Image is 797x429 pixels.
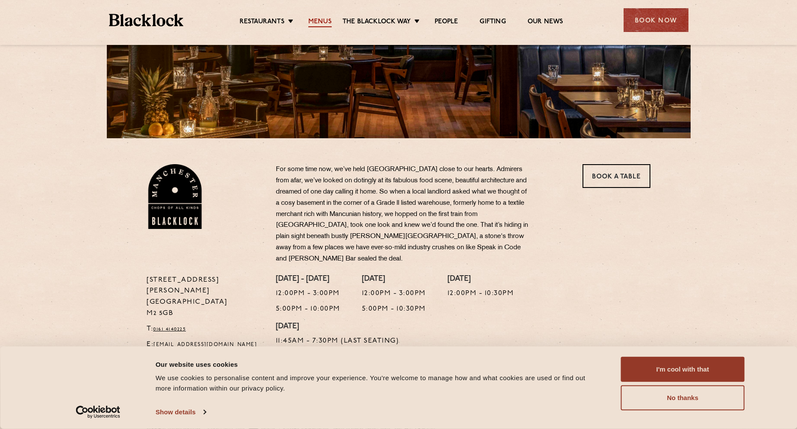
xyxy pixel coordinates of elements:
a: Menus [308,18,332,27]
p: 12:00pm - 10:30pm [448,288,514,299]
a: [EMAIL_ADDRESS][DOMAIN_NAME] [154,342,257,347]
a: The Blacklock Way [342,18,411,27]
p: [STREET_ADDRESS][PERSON_NAME] [GEOGRAPHIC_DATA] M2 5GB [147,275,263,320]
a: Show details [156,406,206,419]
div: We use cookies to personalise content and improve your experience. You're welcome to manage how a... [156,373,602,394]
p: T: [147,324,263,335]
p: 12:00pm - 3:00pm [276,288,340,299]
h4: [DATE] [362,275,426,284]
button: I'm cool with that [621,357,745,382]
button: No thanks [621,385,745,410]
div: Book Now [624,8,688,32]
h4: [DATE] [276,322,399,332]
img: BL_Textured_Logo-footer-cropped.svg [109,14,184,26]
h4: [DATE] - [DATE] [276,275,340,284]
a: Usercentrics Cookiebot - opens in a new window [60,406,136,419]
h4: [DATE] [448,275,514,284]
a: Our News [528,18,563,27]
p: 11:45am - 7:30pm (Last Seating) [276,336,399,347]
a: 0161 4140225 [153,327,186,332]
p: 5:00pm - 10:00pm [276,304,340,315]
p: For some time now, we’ve held [GEOGRAPHIC_DATA] close to our hearts. Admirers from afar, we’ve lo... [276,164,531,265]
p: E: [147,339,263,350]
p: 12:00pm - 3:00pm [362,288,426,299]
p: 5:00pm - 10:30pm [362,304,426,315]
a: Book a Table [583,164,650,188]
a: Restaurants [240,18,285,27]
div: Our website uses cookies [156,359,602,369]
a: Gifting [480,18,506,27]
img: BL_Manchester_Logo-bleed.png [147,164,203,229]
a: People [435,18,458,27]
